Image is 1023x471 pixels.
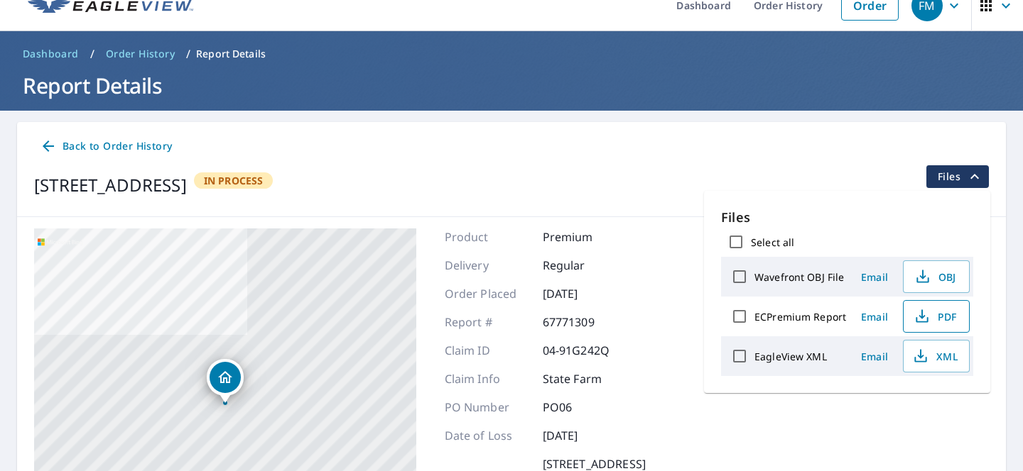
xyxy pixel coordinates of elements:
[445,399,530,416] p: PO Number
[543,314,628,331] p: 67771309
[543,427,628,444] p: [DATE]
[17,71,1006,100] h1: Report Details
[903,260,970,293] button: OBJ
[195,174,272,187] span: In Process
[445,342,530,359] p: Claim ID
[852,345,897,367] button: Email
[912,268,958,285] span: OBJ
[34,172,187,198] div: [STREET_ADDRESS]
[106,47,175,61] span: Order History
[751,236,794,249] label: Select all
[912,348,958,365] span: XML
[857,350,892,363] span: Email
[543,342,628,359] p: 04-91G242Q
[207,359,244,403] div: Dropped pin, building 1, Residential property, 1901 W Jefferson St Siloam Springs, AR 72761
[857,270,892,284] span: Email
[34,133,178,160] a: Back to Order History
[912,308,958,325] span: PDF
[543,228,628,245] p: Premium
[721,208,973,227] p: Files
[754,310,846,323] label: ECPremium Report
[754,350,827,363] label: EagleView XML
[186,45,190,62] li: /
[445,228,530,245] p: Product
[445,370,530,387] p: Claim Info
[543,370,628,387] p: State Farm
[903,340,970,372] button: XML
[903,300,970,333] button: PDF
[17,43,1006,65] nav: breadcrumb
[445,427,530,444] p: Date of Loss
[543,399,628,416] p: PO06
[926,165,989,188] button: filesDropdownBtn-67771309
[17,43,85,65] a: Dashboard
[40,138,172,155] span: Back to Order History
[23,47,79,61] span: Dashboard
[938,168,983,185] span: Files
[754,270,844,284] label: Wavefront OBJ File
[852,306,897,328] button: Email
[196,47,266,61] p: Report Details
[90,45,94,62] li: /
[543,285,628,302] p: [DATE]
[543,257,628,274] p: Regular
[445,257,530,274] p: Delivery
[445,285,530,302] p: Order Placed
[445,314,530,331] p: Report #
[100,43,180,65] a: Order History
[857,310,892,323] span: Email
[852,266,897,288] button: Email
